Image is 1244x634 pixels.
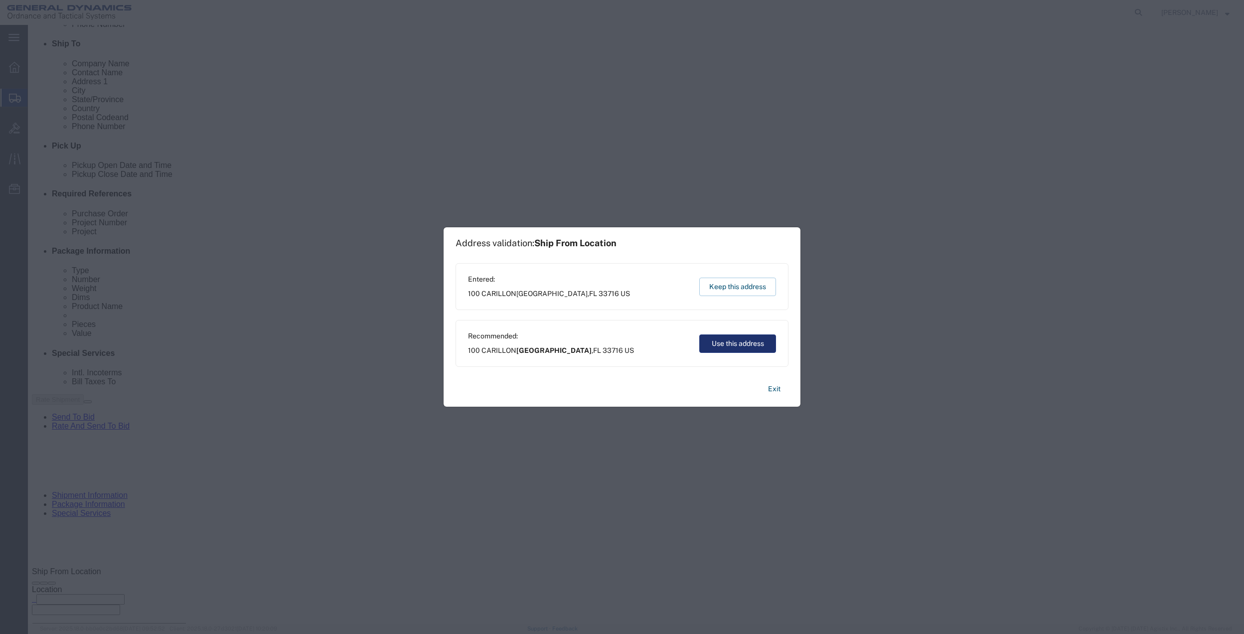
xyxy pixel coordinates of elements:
[516,290,588,298] span: [GEOGRAPHIC_DATA]
[468,331,634,341] span: Recommended:
[599,290,619,298] span: 33716
[699,278,776,296] button: Keep this address
[456,238,617,249] h1: Address validation:
[593,346,601,354] span: FL
[760,380,788,398] button: Exit
[468,345,634,356] span: 100 CARILLON ,
[621,290,630,298] span: US
[468,274,630,285] span: Entered:
[516,346,592,354] span: [GEOGRAPHIC_DATA]
[603,346,623,354] span: 33716
[589,290,597,298] span: FL
[699,334,776,353] button: Use this address
[534,238,617,248] span: Ship From Location
[468,289,630,299] span: 100 CARILLON ,
[624,346,634,354] span: US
